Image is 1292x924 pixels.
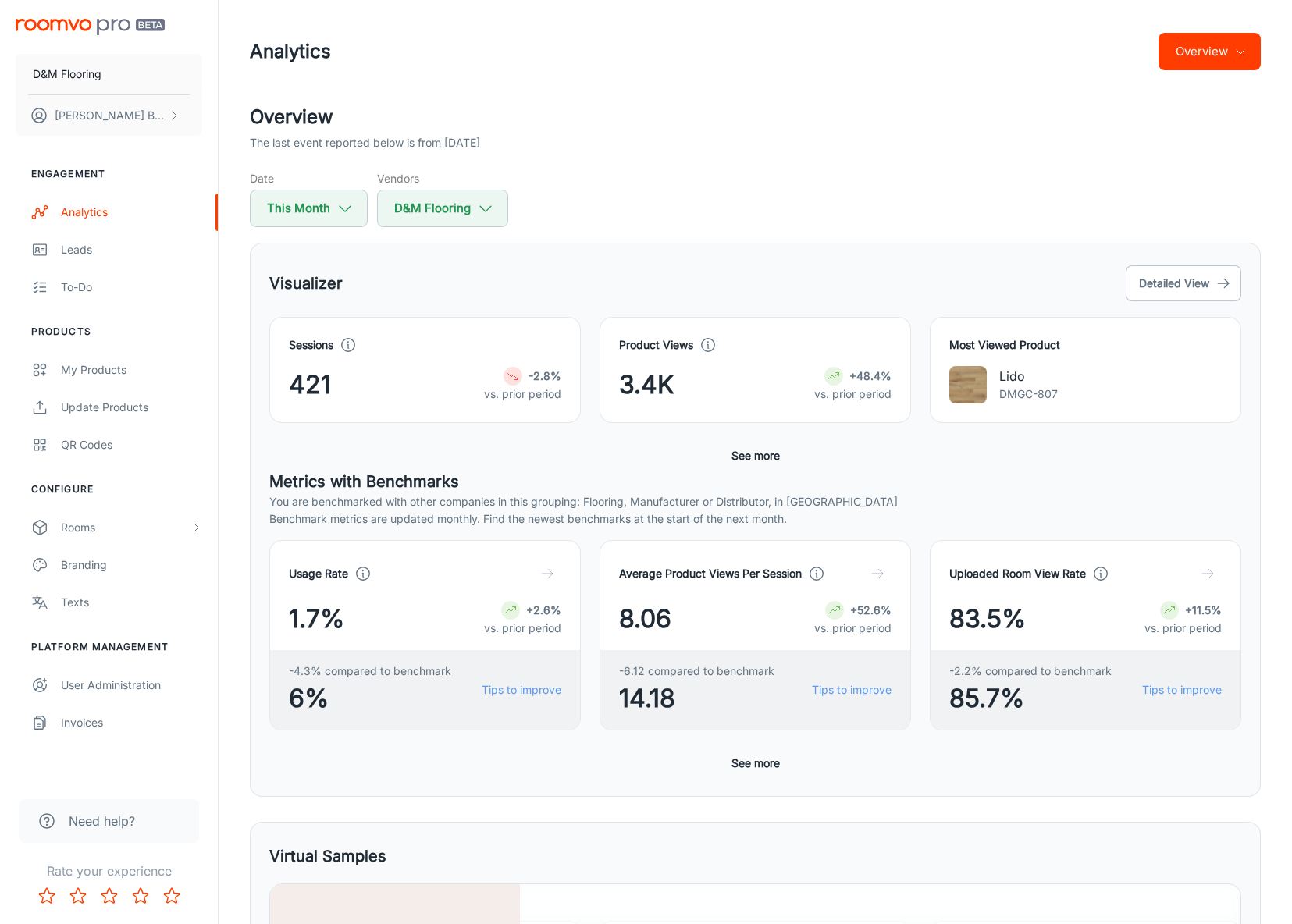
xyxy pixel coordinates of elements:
button: See more [725,749,786,777]
p: vs. prior period [484,620,561,637]
p: vs. prior period [484,386,561,403]
span: 6% [289,680,451,717]
p: Benchmark metrics are updated monthly. Find the newest benchmarks at the start of the next month. [269,510,1241,528]
strong: +2.6% [526,603,561,617]
img: Roomvo PRO Beta [16,19,165,35]
span: 14.18 [619,680,774,717]
button: D&M Flooring [16,54,202,94]
span: Need help? [69,812,135,830]
span: 1.7% [289,600,344,638]
div: User Administration [61,677,202,694]
img: Lido [949,366,987,403]
h1: Analytics [250,37,331,66]
div: Analytics [61,204,202,221]
button: Rate 4 star [125,880,156,912]
button: Rate 1 star [31,880,62,912]
p: D&M Flooring [33,66,101,83]
div: Branding [61,556,202,574]
h5: Metrics with Benchmarks [269,470,1241,493]
span: 85.7% [949,680,1112,717]
button: Overview [1159,33,1261,70]
div: My Products [61,361,202,378]
h4: Average Product Views Per Session [619,565,802,582]
div: QR Codes [61,436,202,453]
h4: Sessions [289,336,333,354]
h5: Visualizer [269,272,343,295]
span: -2.2% compared to benchmark [949,663,1112,680]
h4: Uploaded Room View Rate [949,565,1086,582]
p: vs. prior period [1144,620,1222,637]
div: Texts [61,594,202,611]
span: 421 [289,366,331,403]
strong: -2.8% [529,369,561,382]
p: Rate your experience [12,862,205,880]
span: 8.06 [619,600,671,638]
span: 83.5% [949,600,1026,638]
div: To-do [61,279,202,296]
h5: Vendors [377,170,508,187]
p: DMGC-807 [999,386,1058,403]
div: Rooms [61,519,190,536]
button: Rate 3 star [94,880,125,912]
h5: Date [250,170,368,187]
h4: Usage Rate [289,565,348,582]
p: [PERSON_NAME] Bunkhong [55,107,165,124]
h2: Overview [250,103,1261,131]
span: -6.12 compared to benchmark [619,663,774,680]
p: You are benchmarked with other companies in this grouping: Flooring, Manufacturer or Distributor,... [269,493,1241,510]
h5: Virtual Samples [269,844,386,868]
h4: Product Views [619,336,693,354]
button: This Month [250,190,368,227]
a: Tips to improve [482,681,561,698]
button: Rate 2 star [62,880,94,912]
p: The last event reported below is from [DATE] [250,134,480,151]
button: D&M Flooring [377,190,508,227]
strong: +11.5% [1185,603,1222,617]
strong: +48.4% [849,369,892,382]
button: Rate 5 star [156,880,187,912]
h4: Most Viewed Product [949,336,1222,354]
a: Tips to improve [812,681,892,698]
strong: +52.6% [850,603,892,617]
button: Detailed View [1126,265,1241,301]
button: See more [725,442,786,470]
p: Lido [999,367,1058,386]
a: Tips to improve [1142,681,1222,698]
span: 3.4K [619,366,674,403]
div: Update Products [61,399,202,416]
p: vs. prior period [814,620,892,637]
div: Invoices [61,714,202,731]
div: Leads [61,241,202,258]
span: -4.3% compared to benchmark [289,663,451,680]
p: vs. prior period [814,386,892,403]
button: [PERSON_NAME] Bunkhong [16,95,202,136]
